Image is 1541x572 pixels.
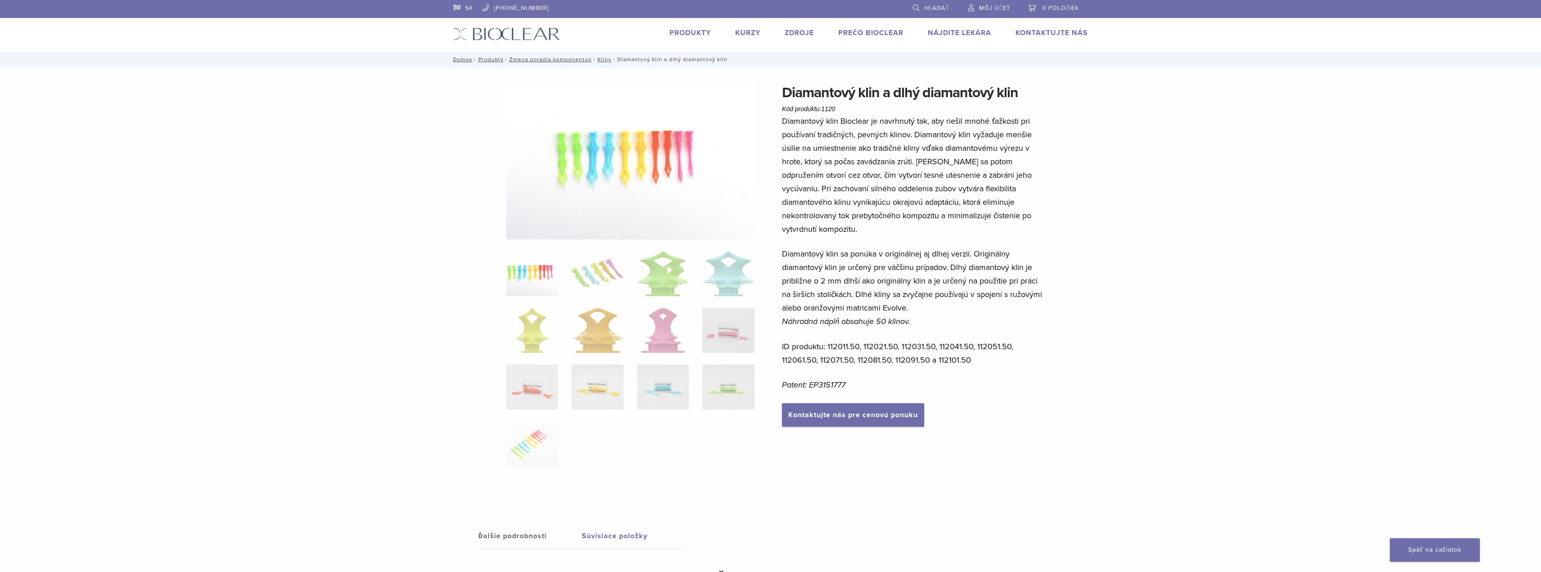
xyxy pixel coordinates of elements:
[782,84,1018,101] font: Diamantový klin a dlhý diamantový klin
[571,365,623,410] img: Diamantový klin a dlhý diamantový klin - Obrázok 10
[465,5,473,12] font: SK
[979,5,1010,12] font: Môj účet
[1015,28,1088,37] a: Kontaktujte nás
[821,105,835,113] font: 1120
[928,28,991,37] a: Nájdite lekára
[702,365,754,410] img: Diamantový klin a dlhý diamantový klin - Obrázok 12
[478,531,547,540] font: Ďalšie podrobnosti
[453,56,472,63] font: Domov
[506,82,755,239] img: DSC_0187_v3-1920x1218-1.png
[450,56,472,63] a: Domov
[1042,5,1079,12] font: 0 položiek
[782,342,1013,365] font: ID produktu: 112011.50, 112021.50, 112031.50, 112041.50, 112051.50, 112061.50, 112071.50, 112081....
[582,523,685,549] a: Súvisiace položky
[641,308,685,353] img: Diamantový klin a dlhý diamantový klin - Obrázok 7
[637,251,689,296] img: Diamantový klin a dlhý diamantový klin - Obrázok 3
[1390,538,1480,562] a: Späť na začiatok
[1408,546,1461,554] font: Späť na začiatok
[598,56,611,63] a: Kliny
[454,27,560,41] img: Bioclear
[506,365,558,410] img: Diamantový klin a dlhý diamantový klin - Obrázok 9
[735,28,760,37] a: Kurzy
[669,28,711,37] a: Produkty
[702,251,754,296] img: Diamantový klin a dlhý diamantový klin - Obrázok 4
[494,5,549,12] font: [PHONE_NUMBER]
[925,5,949,12] font: Hľadať
[782,316,910,326] font: Náhradná náplň obsahuje 50 klinov.
[637,365,689,410] img: Diamantový klin a dlhý diamantový klin - Obrázok 11
[509,56,592,63] a: Zmena poradia komponentov
[702,308,754,353] img: Diamantový klin a dlhý diamantový klin - Obrázok 8
[478,523,582,549] a: Ďalšie podrobnosti
[782,249,1042,313] font: Diamantový klin sa ponúka v originálnej aj dlhej verzii. Originálny diamantový klin je určený pre...
[782,116,1032,234] font: Diamantový klin Bioclear je navrhnutý tak, aby riešil mnohé ťažkosti pri používaní tradičných, pe...
[782,380,845,390] font: Patent: EP3151777
[782,105,821,113] font: Kód produktu:
[785,28,814,37] a: Zdroje
[782,403,924,427] a: Kontaktujte nás pre cenovú ponuku
[838,28,903,37] a: Prečo Bioclear
[506,251,558,296] img: DSC_0187_v3-1920x1218-1-324x324.png
[506,421,558,466] img: Diamantový klin a dlhý diamantový klin - Obrázok 13
[516,308,548,353] img: Diamantový klin a dlhý diamantový klin - Obrázok 5
[573,308,623,353] img: Diamantový klin a dlhý diamantový klin - Obrázok 6
[788,410,918,419] font: Kontaktujte nás pre cenovú ponuku
[571,251,623,296] img: Diamantový klin a dlhý diamantový klin - Obrázok 2
[478,56,503,63] a: Produkty
[617,56,728,63] font: Diamantový klin a dlhý diamantový klin
[582,531,647,540] font: Súvisiace položky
